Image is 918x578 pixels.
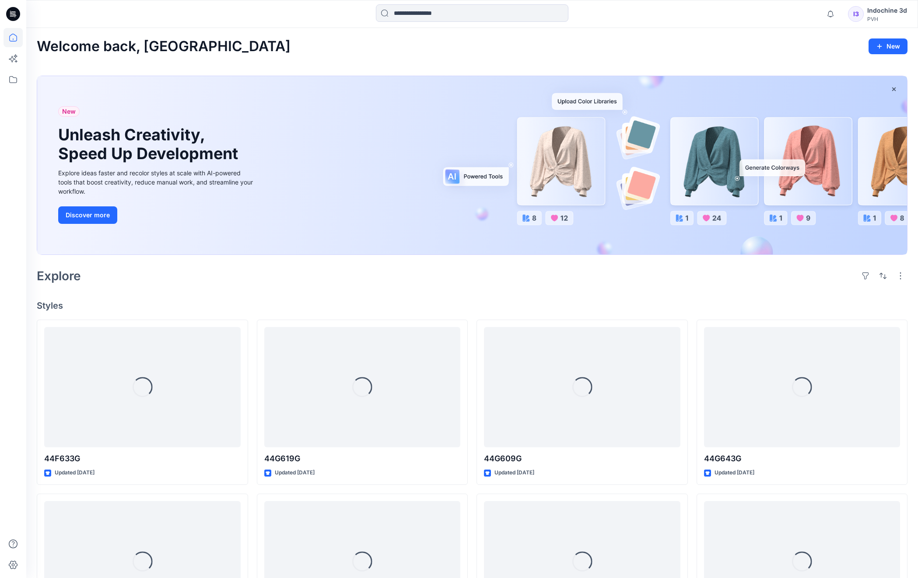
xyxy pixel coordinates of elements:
[848,6,864,22] div: I3
[37,300,907,311] h4: Styles
[37,38,291,55] h2: Welcome back, [GEOGRAPHIC_DATA]
[58,206,255,224] a: Discover more
[44,453,241,465] p: 44F633G
[704,453,900,465] p: 44G643G
[275,468,315,477] p: Updated [DATE]
[58,168,255,196] div: Explore ideas faster and recolor styles at scale with AI-powered tools that boost creativity, red...
[55,468,95,477] p: Updated [DATE]
[867,16,907,22] div: PVH
[869,38,907,54] button: New
[58,206,117,224] button: Discover more
[715,468,754,477] p: Updated [DATE]
[867,5,907,16] div: Indochine 3d
[494,468,534,477] p: Updated [DATE]
[37,269,81,283] h2: Explore
[62,106,76,117] span: New
[484,453,680,465] p: 44G609G
[58,125,242,163] h1: Unleash Creativity, Speed Up Development
[264,453,461,465] p: 44G619G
